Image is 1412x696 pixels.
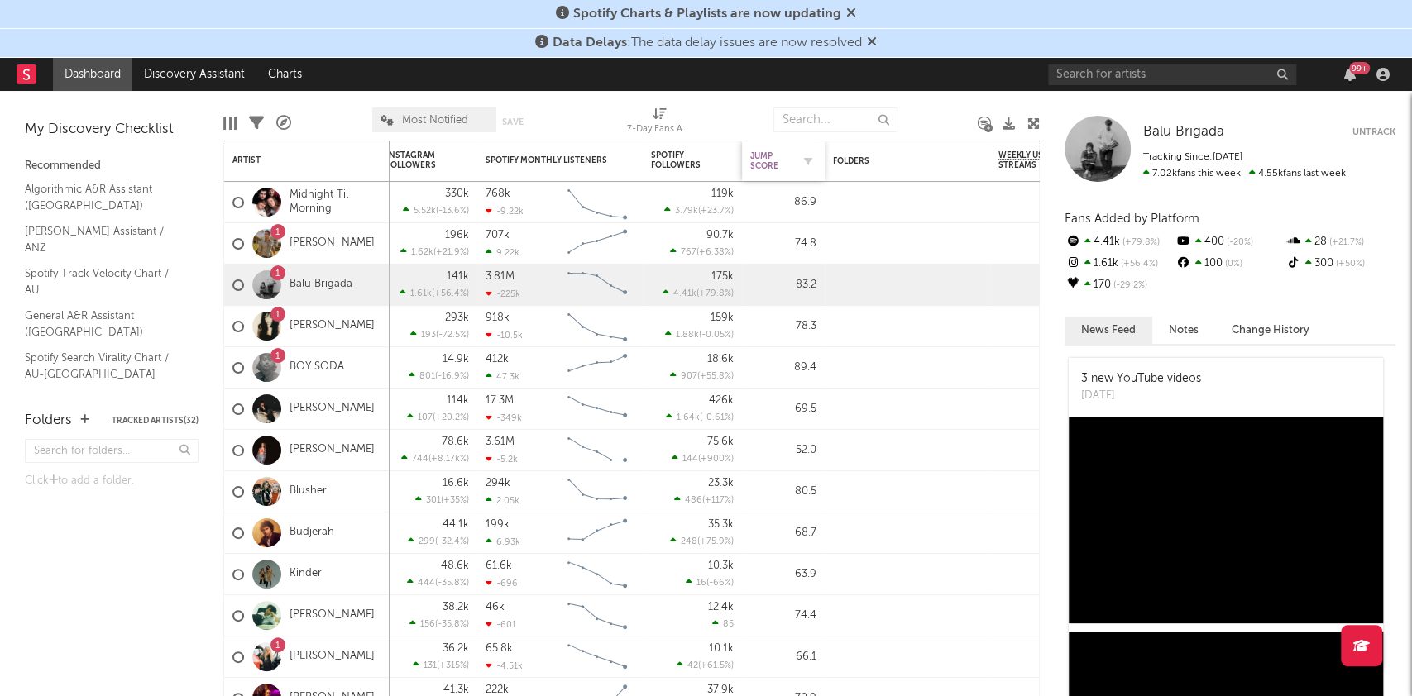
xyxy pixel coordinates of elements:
[445,188,469,199] div: 330k
[708,478,734,489] div: 23.3k
[409,618,469,629] div: ( )
[699,248,731,257] span: +6.38 %
[486,684,509,695] div: 222k
[486,495,519,506] div: 2.05k
[750,565,816,584] div: 63.9
[410,329,469,340] div: ( )
[701,455,731,464] span: +900 %
[132,58,256,91] a: Discovery Assistant
[290,443,375,457] a: [PERSON_NAME]
[443,643,469,654] div: 36.2k
[670,536,734,546] div: ( )
[846,7,856,21] span: Dismiss
[419,372,435,381] span: 801
[438,207,467,216] span: -13.6 %
[1065,274,1175,296] div: 170
[707,436,734,447] div: 75.6k
[560,265,634,306] svg: Chart title
[685,496,702,505] span: 486
[403,205,469,216] div: ( )
[1143,152,1242,162] span: Tracking Since: [DATE]
[411,248,433,257] span: 1.62k
[1175,253,1285,274] div: 100
[553,36,627,50] span: Data Delays
[443,478,469,489] div: 16.6k
[112,417,199,425] button: Tracked Artists(32)
[665,329,734,340] div: ( )
[1352,124,1395,141] button: Untrack
[750,193,816,212] div: 86.9
[420,620,435,629] span: 156
[438,579,467,588] span: -35.8 %
[25,307,182,341] a: General A&R Assistant ([GEOGRAPHIC_DATA])
[1222,260,1242,269] span: 0 %
[750,275,816,295] div: 83.2
[750,317,816,336] div: 78.3
[486,519,510,530] div: 199k
[424,661,437,670] span: 131
[249,99,264,147] div: Filters
[486,330,523,341] div: -10.5k
[677,660,734,670] div: ( )
[705,496,731,505] span: +117 %
[1065,212,1199,225] span: Fans Added by Platform
[1081,388,1201,404] div: [DATE]
[560,306,634,347] svg: Chart title
[445,312,469,323] div: 293k
[438,372,467,381] span: -16.9 %
[1175,231,1285,253] div: 400
[1065,231,1175,253] div: 4.41k
[443,354,469,365] div: 14.9k
[486,354,509,365] div: 412k
[1344,68,1356,81] button: 99+
[672,453,734,464] div: ( )
[670,246,734,257] div: ( )
[701,207,731,216] span: +23.7 %
[1349,62,1370,74] div: 99 +
[438,620,467,629] span: -35.8 %
[486,288,520,299] div: -225k
[486,436,515,447] div: 3.61M
[700,537,731,546] span: +75.9 %
[750,523,816,543] div: 68.7
[1048,64,1296,85] input: Search for artists
[750,151,792,171] div: Jump Score
[408,536,469,546] div: ( )
[670,370,734,381] div: ( )
[651,150,709,170] div: Spotify Followers
[773,107,897,132] input: Search...
[223,99,237,147] div: Edit Columns
[436,248,467,257] span: +21.9 %
[1285,253,1395,274] div: 300
[560,595,634,636] svg: Chart title
[439,661,467,670] span: +315 %
[560,512,634,554] svg: Chart title
[867,36,877,50] span: Dismiss
[1081,370,1201,388] div: 3 new YouTube videos
[386,150,444,170] div: Instagram Followers
[750,606,816,626] div: 74.4
[486,247,519,258] div: 9.22k
[25,180,182,214] a: Algorithmic A&R Assistant ([GEOGRAPHIC_DATA])
[1143,125,1224,139] span: Balu Brigada
[1143,169,1346,179] span: 4.55k fans last week
[290,319,375,333] a: [PERSON_NAME]
[486,643,513,654] div: 65.8k
[486,602,505,613] div: 46k
[711,188,734,199] div: 119k
[412,455,428,464] span: 744
[442,436,469,447] div: 78.6k
[25,439,199,463] input: Search for folders...
[1333,260,1365,269] span: +50 %
[700,372,731,381] span: +55.8 %
[25,471,199,491] div: Click to add a folder.
[701,331,731,340] span: -0.05 %
[1152,317,1215,344] button: Notes
[486,312,510,323] div: 918k
[687,661,698,670] span: 42
[709,395,734,406] div: 426k
[800,153,816,169] button: Filter by Jump Score
[419,537,435,546] span: 299
[290,236,375,250] a: [PERSON_NAME]
[681,372,697,381] span: 907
